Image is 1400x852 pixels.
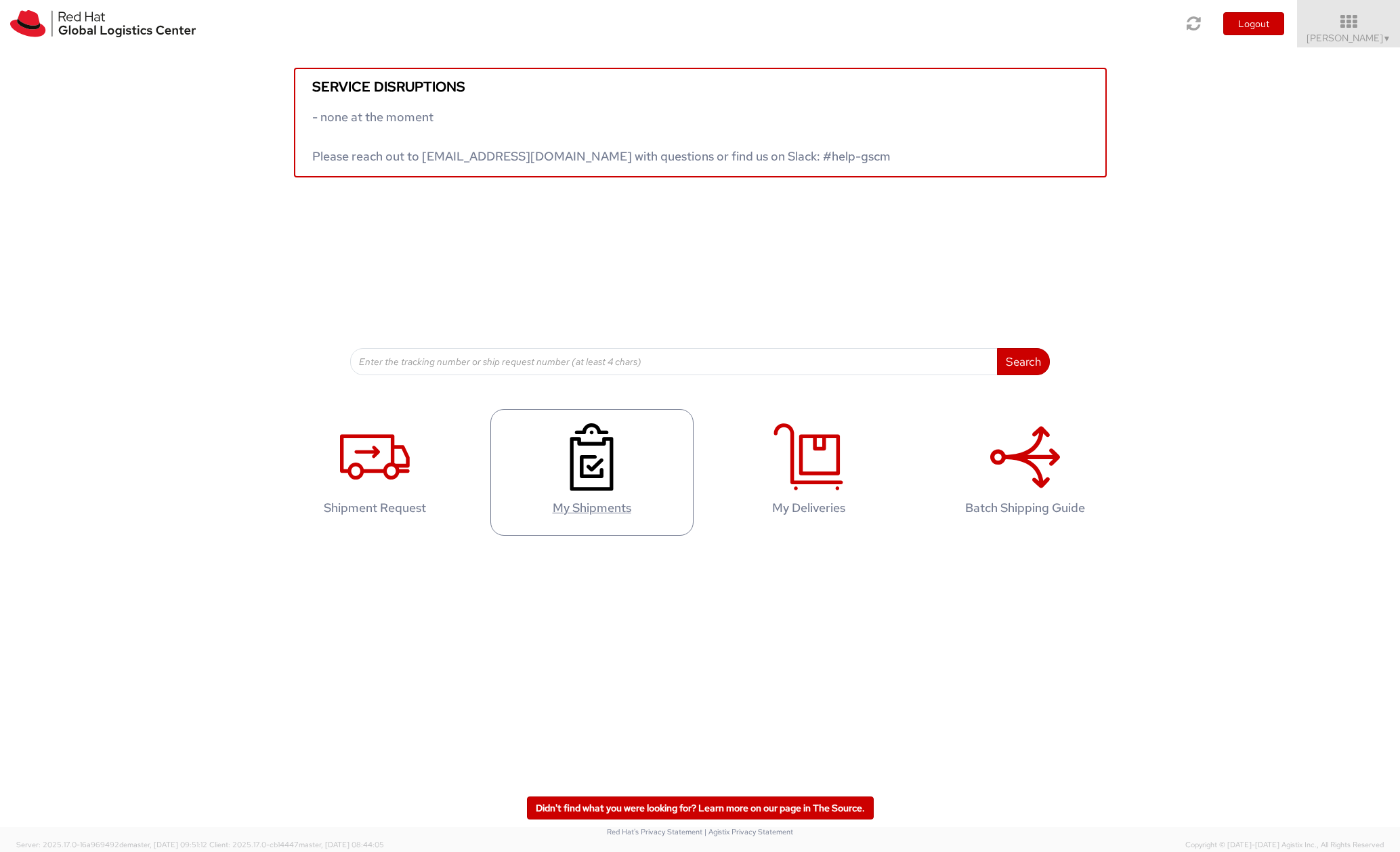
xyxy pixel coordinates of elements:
h4: My Deliveries [721,501,896,515]
input: Enter the tracking number or ship request number (at least 4 chars) [350,348,998,375]
a: My Shipments [490,409,694,536]
button: Search [997,348,1050,375]
span: master, [DATE] 09:51:12 [127,840,207,849]
h5: Service disruptions [312,79,1088,94]
span: - none at the moment Please reach out to [EMAIL_ADDRESS][DOMAIN_NAME] with questions or find us o... [312,109,891,164]
span: [PERSON_NAME] [1307,32,1391,44]
img: rh-logistics-00dfa346123c4ec078e1.svg [10,10,196,37]
a: Shipment Request [274,409,477,536]
a: My Deliveries [707,409,910,536]
a: | Agistix Privacy Statement [704,827,793,836]
h4: My Shipments [505,501,679,515]
h4: Batch Shipping Guide [938,501,1113,515]
a: Red Hat's Privacy Statement [607,827,702,836]
h4: Shipment Request [288,501,463,515]
a: Batch Shipping Guide [924,409,1127,536]
a: Service disruptions - none at the moment Please reach out to [EMAIL_ADDRESS][DOMAIN_NAME] with qu... [294,68,1107,177]
span: ▼ [1383,33,1391,44]
a: Didn't find what you were looking for? Learn more on our page in The Source. [527,796,874,819]
span: Server: 2025.17.0-16a969492de [16,840,207,849]
span: Client: 2025.17.0-cb14447 [209,840,384,849]
button: Logout [1223,12,1284,35]
span: master, [DATE] 08:44:05 [299,840,384,849]
span: Copyright © [DATE]-[DATE] Agistix Inc., All Rights Reserved [1185,840,1384,851]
